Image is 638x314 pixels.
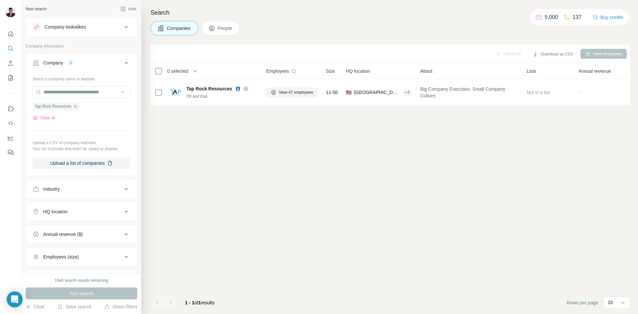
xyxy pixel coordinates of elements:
button: Quick start [5,28,16,40]
button: Dashboard [5,132,16,144]
span: results [185,300,215,305]
div: Select a company name or website [33,73,130,82]
span: Tap Rock Resources [35,103,71,109]
div: Company [43,59,63,66]
span: Rows per page [567,299,598,306]
img: Logo of Tap Rock Resources [170,87,181,98]
span: Big Company Execution. Small Company Culture. [420,86,519,99]
div: New search [26,6,47,12]
p: 5,000 [545,13,558,21]
span: Employees [266,68,289,74]
button: Industry [26,181,137,197]
button: Company1 [26,55,137,73]
p: Your list is private and won't be saved or shared. [33,146,130,152]
button: Search [5,43,16,54]
button: Download as CSV [528,49,578,59]
span: Size [326,68,335,74]
span: Not in a list [527,90,550,95]
button: Buy credits [592,13,623,22]
button: View 47 employees [266,87,318,97]
span: - [579,90,580,95]
button: Clear [26,303,45,310]
button: HQ location [26,204,137,220]
button: Company lookalikes [26,19,137,35]
button: Annual revenue ($) [26,226,137,242]
div: Employees (size) [43,254,79,260]
span: 1 - 1 [185,300,194,305]
div: + 4 [402,89,412,95]
span: HQ location [346,68,370,74]
button: Technologies [26,271,137,287]
div: Company lookalikes [45,24,86,30]
span: Tap Rock Resources [186,85,232,92]
button: Upload a list of companies [33,157,130,169]
span: About [420,68,433,74]
p: 137 [573,13,582,21]
img: LinkedIn logo [235,86,241,91]
button: Use Surfe on LinkedIn [5,103,16,115]
button: Use Surfe API [5,117,16,129]
div: 1646 search results remaining [55,277,108,283]
span: Companies [167,25,191,32]
span: Annual revenue [579,68,611,74]
span: Lists [527,68,536,74]
button: Hide [116,4,141,14]
div: Annual revenue ($) [43,231,83,238]
button: Clear all [33,115,55,121]
span: 0 selected [167,68,188,74]
h4: Search [151,8,630,17]
button: Employees (size) [26,249,137,265]
span: 11-50 [326,89,338,96]
p: Company information [26,43,137,49]
span: [GEOGRAPHIC_DATA], [US_STATE] [354,89,400,96]
div: Oil and Gas [186,93,258,99]
span: 1 [198,300,201,305]
div: HQ location [43,208,67,215]
button: Feedback [5,147,16,158]
div: Industry [43,186,60,192]
span: People [218,25,233,32]
button: Share filters [104,303,137,310]
span: 🇺🇸 [346,89,352,96]
p: 10 [608,299,613,306]
img: Avatar [5,7,16,17]
div: 1 [67,60,75,66]
button: My lists [5,72,16,84]
span: View 47 employees [279,89,313,95]
button: Save search [57,303,91,310]
button: Enrich CSV [5,57,16,69]
div: Open Intercom Messenger [7,291,23,307]
span: of [194,300,198,305]
p: Upload a CSV of company websites. [33,140,130,146]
